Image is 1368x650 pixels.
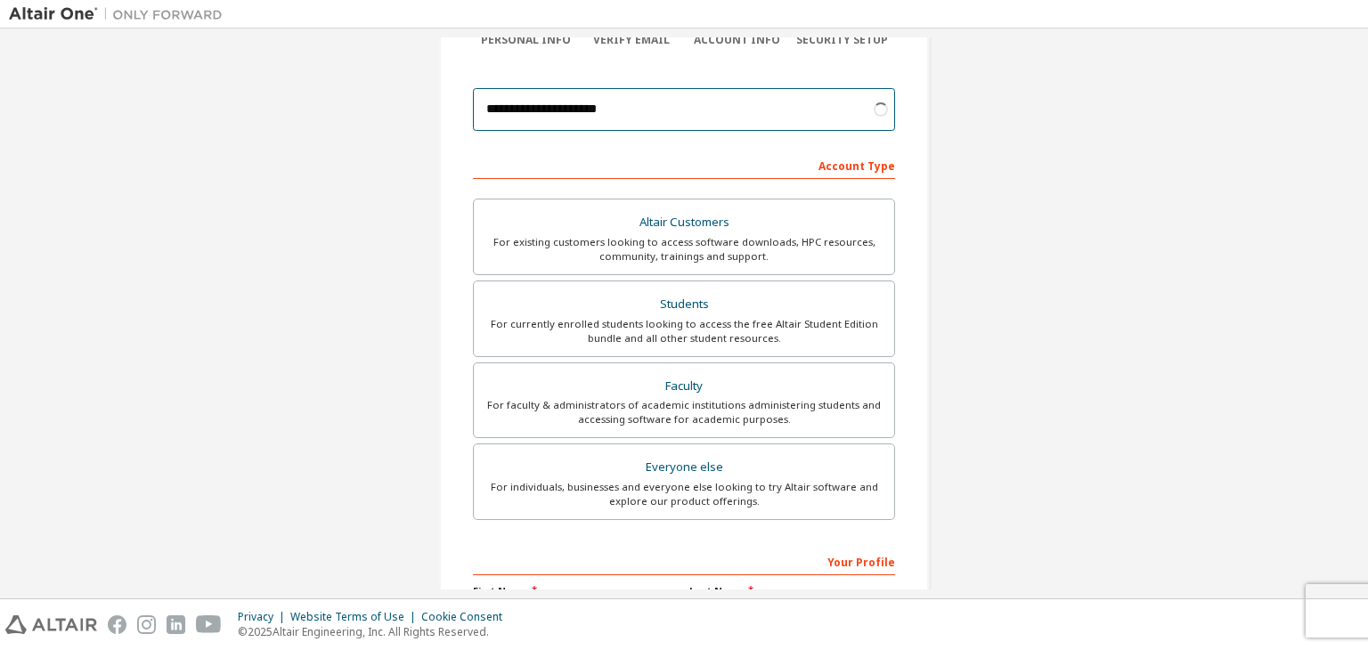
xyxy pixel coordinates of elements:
[9,5,232,23] img: Altair One
[473,584,679,598] label: First Name
[579,33,685,47] div: Verify Email
[167,615,185,634] img: linkedin.svg
[684,33,790,47] div: Account Info
[484,235,883,264] div: For existing customers looking to access software downloads, HPC resources, community, trainings ...
[473,150,895,179] div: Account Type
[484,210,883,235] div: Altair Customers
[137,615,156,634] img: instagram.svg
[473,33,579,47] div: Personal Info
[484,455,883,480] div: Everyone else
[290,610,421,624] div: Website Terms of Use
[689,584,895,598] label: Last Name
[238,624,513,639] p: © 2025 Altair Engineering, Inc. All Rights Reserved.
[5,615,97,634] img: altair_logo.svg
[790,33,896,47] div: Security Setup
[108,615,126,634] img: facebook.svg
[484,374,883,399] div: Faculty
[484,480,883,508] div: For individuals, businesses and everyone else looking to try Altair software and explore our prod...
[484,398,883,427] div: For faculty & administrators of academic institutions administering students and accessing softwa...
[473,547,895,575] div: Your Profile
[484,292,883,317] div: Students
[421,610,513,624] div: Cookie Consent
[196,615,222,634] img: youtube.svg
[238,610,290,624] div: Privacy
[484,317,883,345] div: For currently enrolled students looking to access the free Altair Student Edition bundle and all ...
